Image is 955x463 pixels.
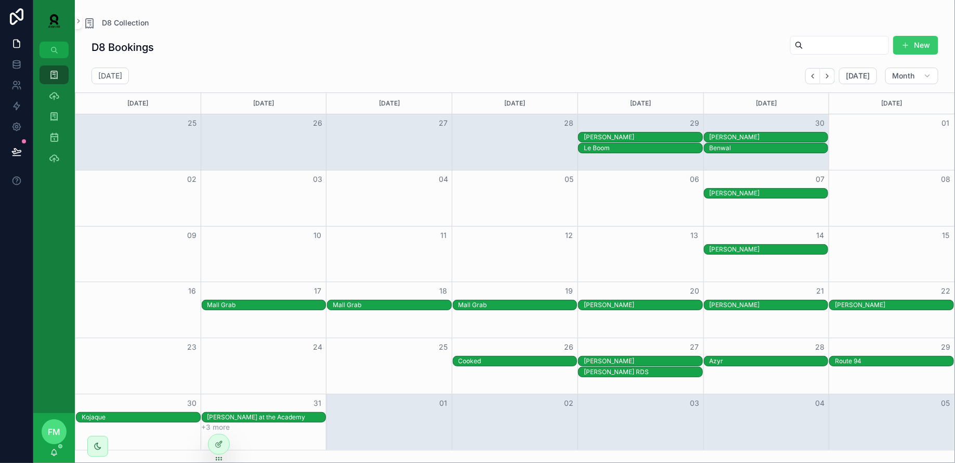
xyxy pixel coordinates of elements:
div: [DATE] [77,93,199,114]
div: Le Boom [584,144,702,152]
button: 27 [437,117,450,129]
div: Mall Grab [333,301,451,309]
img: App logo [42,12,67,29]
button: Back [805,68,820,84]
div: SOSA [584,133,702,142]
button: 04 [814,397,826,409]
div: Benwal [710,143,828,153]
div: Boris Brejcha RDS [584,367,702,377]
div: [PERSON_NAME] [710,245,828,254]
button: +3 more [202,423,230,431]
div: [PERSON_NAME] [710,301,828,309]
button: 22 [939,285,952,297]
div: Cooked [459,357,577,365]
span: FM [48,426,60,438]
h1: D8 Bookings [91,40,154,55]
button: 08 [939,173,952,186]
button: 04 [437,173,450,186]
button: 06 [688,173,701,186]
button: 20 [688,285,701,297]
div: DJ Seinfeld [710,189,828,198]
button: 10 [311,229,324,242]
div: Mall Grab [207,301,326,309]
button: New [893,36,938,55]
button: 25 [437,341,450,353]
div: [PERSON_NAME] [584,357,702,365]
div: Month View [75,92,955,451]
div: [DATE] [203,93,325,114]
button: 12 [562,229,575,242]
button: 01 [437,397,450,409]
button: 28 [814,341,826,353]
div: [DATE] [454,93,576,114]
button: 13 [688,229,701,242]
div: Route 94 [835,356,953,366]
div: [DATE] [328,93,450,114]
button: 15 [939,229,952,242]
button: 14 [814,229,826,242]
div: Max Dean at the Academy [207,413,326,422]
button: 27 [688,341,701,353]
div: Le Boom [584,143,702,153]
div: [PERSON_NAME] [584,133,702,141]
h2: [DATE] [98,71,122,81]
div: [DATE] [705,93,828,114]
button: 23 [186,341,199,353]
span: Month [892,71,915,81]
div: Azyr [710,357,828,365]
button: 16 [186,285,199,297]
button: 07 [814,173,826,186]
button: 30 [814,117,826,129]
div: Stella Bossi [710,245,828,254]
button: 05 [562,173,575,186]
div: [PERSON_NAME] [710,133,828,141]
div: [PERSON_NAME] [584,301,702,309]
span: [DATE] [846,71,870,81]
div: Patrick Topping [584,300,702,310]
button: 19 [562,285,575,297]
div: Mall Grab [459,301,577,309]
button: 01 [939,117,952,129]
div: Ben Klock [710,133,828,142]
div: Charlie Sparks [835,300,953,310]
button: 21 [814,285,826,297]
button: Month [885,68,938,84]
button: 29 [688,117,701,129]
button: 11 [437,229,450,242]
div: [PERSON_NAME] [835,301,953,309]
button: 24 [311,341,324,353]
a: D8 Collection [83,17,149,29]
div: Kojaque [82,413,200,421]
button: 25 [186,117,199,129]
button: 31 [311,397,324,409]
button: 26 [562,341,575,353]
div: [PERSON_NAME] at the Academy [207,413,326,421]
button: 26 [311,117,324,129]
div: Mall Grab [207,300,326,310]
button: 05 [939,397,952,409]
button: Next [820,68,835,84]
button: 02 [186,173,199,186]
div: Mall Grab [333,300,451,310]
span: D8 Collection [102,18,149,28]
div: Benwal [710,144,828,152]
div: [PERSON_NAME] RDS [584,368,702,376]
div: [DATE] [831,93,953,114]
div: Josh Baker [710,300,828,310]
button: 09 [186,229,199,242]
div: Jeff Mills [584,356,702,366]
button: 17 [311,285,324,297]
button: 03 [311,173,324,186]
button: 18 [437,285,450,297]
button: 03 [688,397,701,409]
button: 28 [562,117,575,129]
button: 30 [186,397,199,409]
div: scrollable content [33,58,75,181]
div: Mall Grab [459,300,577,310]
div: [DATE] [580,93,702,114]
button: [DATE] [839,68,877,84]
